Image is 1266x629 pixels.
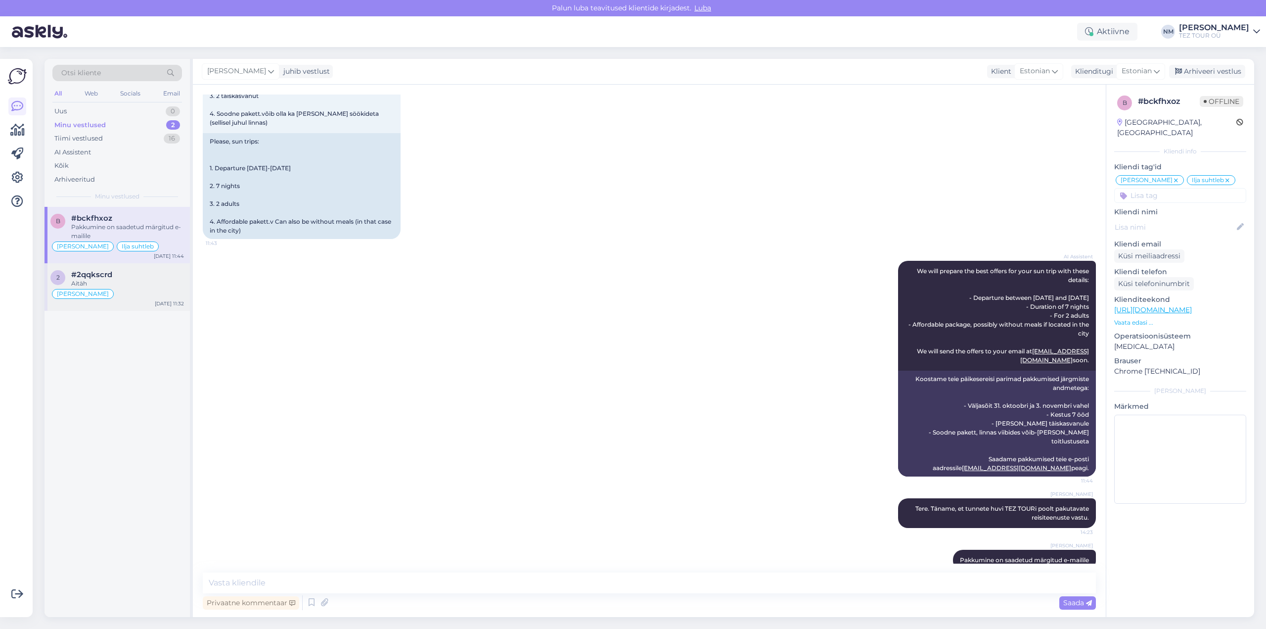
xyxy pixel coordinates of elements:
[1077,23,1137,41] div: Aktiivne
[71,214,112,223] span: #bckfhxoz
[155,300,184,307] div: [DATE] 11:32
[56,274,60,281] span: 2
[1114,341,1246,352] p: [MEDICAL_DATA]
[54,175,95,185] div: Arhiveeritud
[1050,542,1093,549] span: [PERSON_NAME]
[118,87,142,100] div: Socials
[56,217,60,225] span: b
[908,267,1090,364] span: We will prepare the best offers for your sun trip with these details: - Departure between [DATE] ...
[122,243,154,249] span: Ilja suhtleb
[1123,99,1127,106] span: b
[164,134,180,144] div: 16
[166,120,180,130] div: 2
[1122,66,1152,77] span: Estonian
[960,556,1089,564] span: Pakkumine on saadetud märgitud e-mailile
[54,161,69,171] div: Kõik
[1114,147,1246,156] div: Kliendi info
[962,464,1071,472] a: [EMAIL_ADDRESS][DOMAIN_NAME]
[203,596,299,610] div: Privaatne kommentaar
[691,3,714,12] span: Luba
[1050,490,1093,498] span: [PERSON_NAME]
[83,87,100,100] div: Web
[1121,177,1173,183] span: [PERSON_NAME]
[57,243,109,249] span: [PERSON_NAME]
[1115,222,1235,233] input: Lisa nimi
[52,87,64,100] div: All
[1020,66,1050,77] span: Estonian
[61,68,101,78] span: Otsi kliente
[915,505,1090,521] span: Tere. Täname, et tunnete huvi TEZ TOURi poolt pakutavate reisiteenuste vastu.
[1114,239,1246,249] p: Kliendi email
[54,134,103,144] div: Tiimi vestlused
[1161,25,1175,39] div: NM
[71,270,112,279] span: #2qqkscrd
[54,106,67,116] div: Uus
[207,66,266,77] span: [PERSON_NAME]
[8,67,27,86] img: Askly Logo
[71,279,184,288] div: Aitäh
[206,240,243,247] span: 11:43
[1020,347,1089,364] a: [EMAIL_ADDRESS][DOMAIN_NAME]
[161,87,182,100] div: Email
[203,133,401,239] div: Please, sun trips: 1. Departure [DATE]-[DATE] 2. 7 nights 3. 2 adults 4. Affordable pakett.v Can ...
[1169,65,1245,78] div: Arhiveeri vestlus
[1114,401,1246,412] p: Märkmed
[1200,96,1243,107] span: Offline
[1114,207,1246,217] p: Kliendi nimi
[1114,387,1246,395] div: [PERSON_NAME]
[1063,598,1092,607] span: Saada
[1056,529,1093,536] span: 14:23
[1179,32,1249,40] div: TEZ TOUR OÜ
[1114,162,1246,172] p: Kliendi tag'id
[279,66,330,77] div: juhib vestlust
[1179,24,1260,40] a: [PERSON_NAME]TEZ TOUR OÜ
[154,252,184,260] div: [DATE] 11:44
[1071,66,1113,77] div: Klienditugi
[1114,305,1192,314] a: [URL][DOMAIN_NAME]
[1117,117,1236,138] div: [GEOGRAPHIC_DATA], [GEOGRAPHIC_DATA]
[1179,24,1249,32] div: [PERSON_NAME]
[166,106,180,116] div: 0
[71,223,184,241] div: Pakkumine on saadetud märgitud e-mailile
[987,66,1011,77] div: Klient
[1114,267,1246,277] p: Kliendi telefon
[95,192,139,201] span: Minu vestlused
[1114,294,1246,305] p: Klienditeekond
[1114,249,1184,263] div: Küsi meiliaadressi
[1056,477,1093,484] span: 11:44
[1056,253,1093,260] span: AI Assistent
[1114,366,1246,377] p: Chrome [TECHNICAL_ID]
[1138,96,1200,107] div: # bckfhxoz
[1114,331,1246,341] p: Operatsioonisüsteem
[57,291,109,297] span: [PERSON_NAME]
[1192,177,1224,183] span: Ilja suhtleb
[1114,188,1246,203] input: Lisa tag
[1114,356,1246,366] p: Brauser
[1114,318,1246,327] p: Vaata edasi ...
[54,147,91,157] div: AI Assistent
[54,120,106,130] div: Minu vestlused
[898,371,1096,477] div: Koostame teie päikesereisi parimad pakkumised järgmiste andmetega: - Väljasõit 31. oktoobri ja 3....
[1114,277,1194,290] div: Küsi telefoninumbrit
